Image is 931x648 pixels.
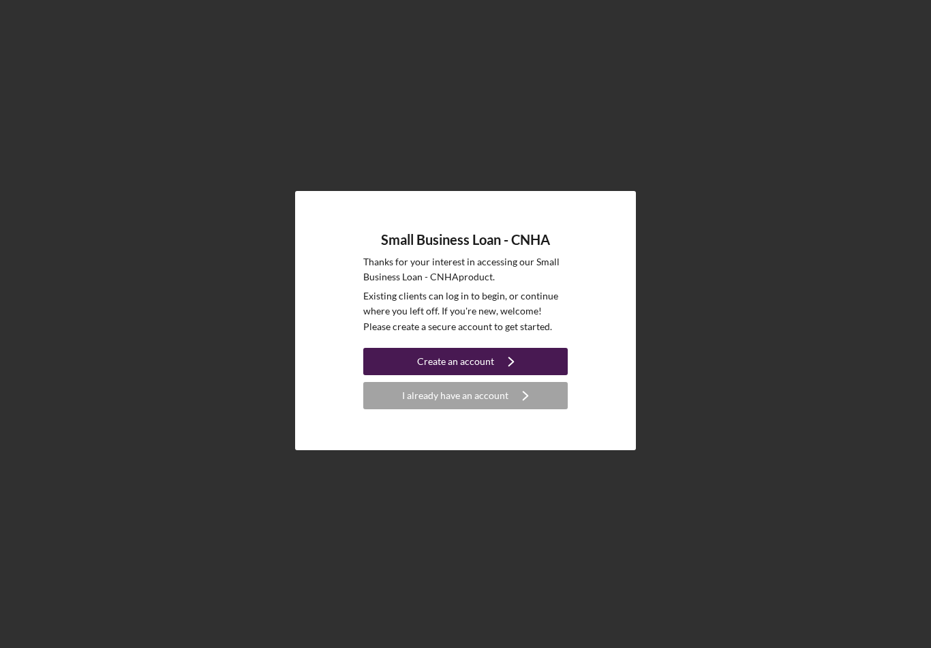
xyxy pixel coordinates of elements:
button: I already have an account [363,382,568,409]
div: Create an account [417,348,494,375]
p: Existing clients can log in to begin, or continue where you left off. If you're new, welcome! Ple... [363,289,568,334]
h4: Small Business Loan - CNHA [381,232,550,248]
a: Create an account [363,348,568,379]
button: Create an account [363,348,568,375]
div: I already have an account [402,382,508,409]
p: Thanks for your interest in accessing our Small Business Loan - CNHA product. [363,254,568,285]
